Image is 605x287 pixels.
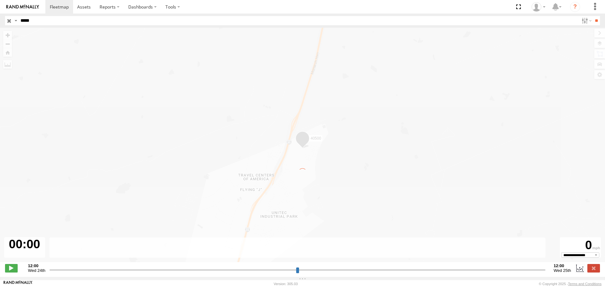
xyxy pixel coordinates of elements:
[554,268,571,273] span: Wed 25th
[587,264,600,272] label: Close
[570,2,580,12] i: ?
[28,263,45,268] strong: 12:00
[561,238,600,252] div: 0
[554,263,571,268] strong: 12:00
[5,264,18,272] label: Play/Stop
[568,282,602,286] a: Terms and Conditions
[3,281,32,287] a: Visit our Website
[6,5,39,9] img: rand-logo.svg
[539,282,602,286] div: © Copyright 2025 -
[579,16,593,25] label: Search Filter Options
[13,16,18,25] label: Search Query
[28,268,45,273] span: Wed 24th
[274,282,298,286] div: Version: 305.03
[529,2,548,12] div: Caseta Laredo TX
